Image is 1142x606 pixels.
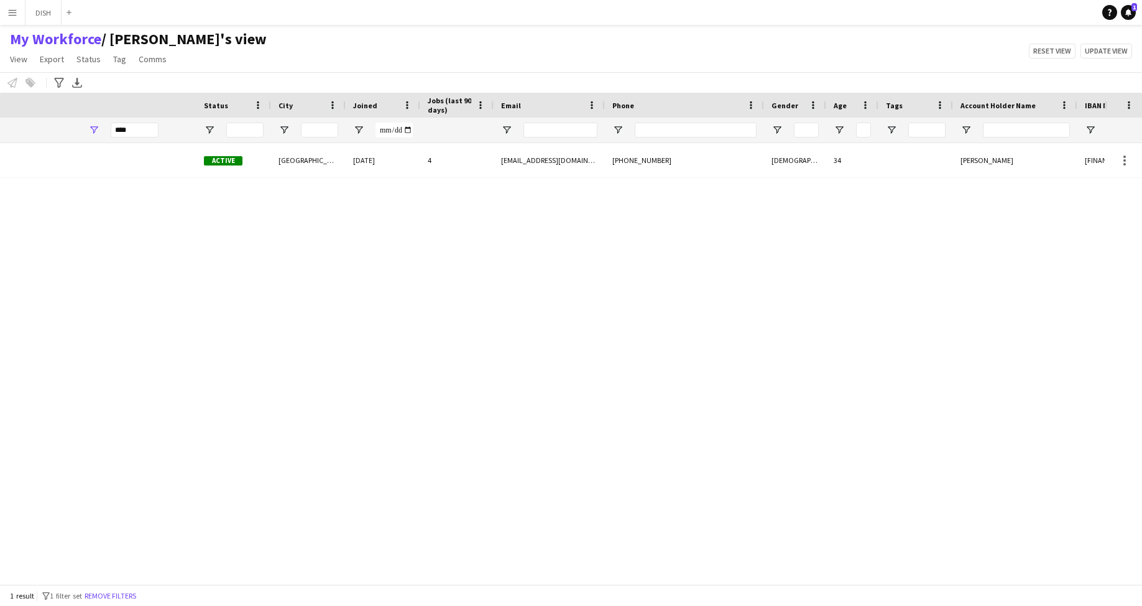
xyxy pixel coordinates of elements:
[1085,101,1130,110] span: IBAN Number
[420,143,494,177] div: 4
[764,143,826,177] div: [DEMOGRAPHIC_DATA]
[375,123,413,138] input: Joined Filter Input
[794,123,819,138] input: Gender Filter Input
[834,124,845,136] button: Open Filter Menu
[111,123,159,138] input: Full Name Filter Input
[10,54,27,65] span: View
[886,101,903,110] span: Tags
[88,124,99,136] button: Open Filter Menu
[301,123,338,138] input: City Filter Input
[5,51,32,67] a: View
[71,51,106,67] a: Status
[523,123,597,138] input: Email Filter Input
[1085,124,1096,136] button: Open Filter Menu
[279,124,290,136] button: Open Filter Menu
[76,54,101,65] span: Status
[1029,44,1075,58] button: Reset view
[1121,5,1136,20] a: 1
[279,101,293,110] span: City
[635,123,757,138] input: Phone Filter Input
[346,143,420,177] div: [DATE]
[204,124,215,136] button: Open Filter Menu
[1080,44,1132,58] button: Update view
[353,101,377,110] span: Joined
[494,143,605,177] div: [EMAIL_ADDRESS][DOMAIN_NAME]
[856,123,871,138] input: Age Filter Input
[960,101,1036,110] span: Account Holder Name
[204,101,228,110] span: Status
[960,124,972,136] button: Open Filter Menu
[50,591,82,600] span: 1 filter set
[271,143,346,177] div: [GEOGRAPHIC_DATA]
[908,123,946,138] input: Tags Filter Input
[10,30,101,49] a: My Workforce
[771,101,798,110] span: Gender
[204,156,242,165] span: Active
[134,51,172,67] a: Comms
[960,156,1013,165] span: [PERSON_NAME]
[983,123,1070,138] input: Account Holder Name Filter Input
[113,54,126,65] span: Tag
[82,589,139,603] button: Remove filters
[1085,156,1135,165] span: [FINANCIAL_ID]
[40,54,64,65] span: Export
[826,143,878,177] div: 34
[612,101,634,110] span: Phone
[605,143,764,177] div: [PHONE_NUMBER]
[226,123,264,138] input: Status Filter Input
[771,124,783,136] button: Open Filter Menu
[886,124,897,136] button: Open Filter Menu
[101,30,267,49] span: john's view
[501,101,521,110] span: Email
[25,1,62,25] button: DISH
[52,75,67,90] app-action-btn: Advanced filters
[353,124,364,136] button: Open Filter Menu
[501,124,512,136] button: Open Filter Menu
[108,51,131,67] a: Tag
[428,96,471,114] span: Jobs (last 90 days)
[35,51,69,67] a: Export
[834,101,847,110] span: Age
[612,124,624,136] button: Open Filter Menu
[139,54,167,65] span: Comms
[1131,3,1137,11] span: 1
[70,75,85,90] app-action-btn: Export XLSX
